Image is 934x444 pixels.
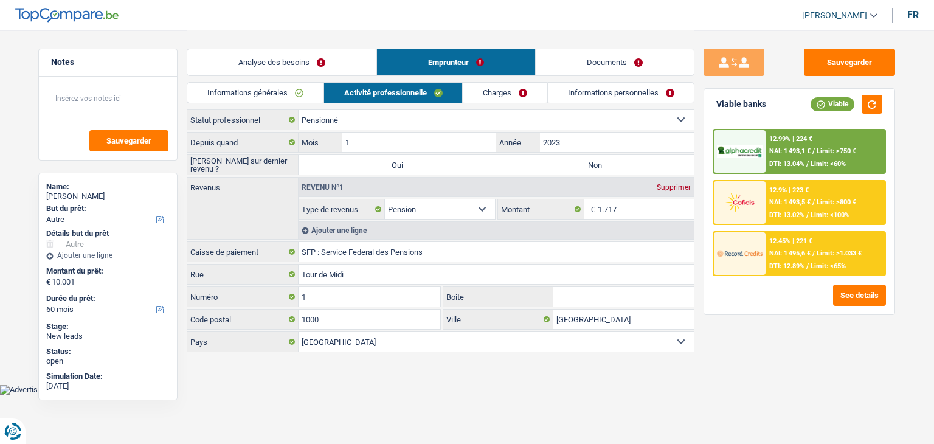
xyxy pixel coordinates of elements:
label: Type de revenus [299,199,385,219]
div: Stage: [46,322,170,331]
label: Pays [187,332,299,352]
div: Viable [811,97,854,111]
div: Viable banks [716,99,766,109]
label: Caisse de paiement [187,242,299,262]
label: [PERSON_NAME] sur dernier revenu ? [187,155,299,175]
div: [PERSON_NAME] [46,192,170,201]
label: Montant du prêt: [46,266,167,276]
a: Activité professionnelle [324,83,463,103]
label: Non [496,155,694,175]
div: 12.9% | 223 € [769,186,809,194]
a: Analyse des besoins [187,49,376,75]
span: / [806,211,809,219]
span: / [806,160,809,168]
span: / [812,147,815,155]
a: Emprunteur [377,49,535,75]
label: Mois [299,133,342,152]
div: fr [907,9,919,21]
label: Année [496,133,539,152]
span: [PERSON_NAME] [802,10,867,21]
span: / [812,198,815,206]
button: Sauvegarder [89,130,168,151]
span: € [584,199,598,219]
label: Oui [299,155,496,175]
span: Limit: >1.033 € [817,249,862,257]
div: 12.45% | 221 € [769,237,812,245]
label: Ville [443,310,554,329]
label: Statut professionnel [187,110,299,130]
span: Limit: <65% [811,262,846,270]
span: DTI: 12.89% [769,262,804,270]
span: Sauvegarder [106,137,151,145]
div: Revenu nº1 [299,184,347,191]
div: open [46,356,170,366]
span: DTI: 13.02% [769,211,804,219]
div: Name: [46,182,170,192]
span: / [812,249,815,257]
input: AAAA [540,133,694,152]
img: AlphaCredit [717,145,762,159]
span: / [806,262,809,270]
div: Simulation Date: [46,372,170,381]
h5: Notes [51,57,165,68]
span: € [46,277,50,287]
a: Charges [463,83,547,103]
span: Limit: <60% [811,160,846,168]
span: Limit: <100% [811,211,849,219]
div: Ajouter une ligne [46,251,170,260]
button: Sauvegarder [804,49,895,76]
div: [DATE] [46,381,170,391]
img: Record Credits [717,242,762,265]
label: Numéro [187,287,299,307]
a: Documents [536,49,694,75]
button: See details [833,285,886,306]
label: Rue [187,265,299,284]
span: Limit: >800 € [817,198,856,206]
div: Détails but du prêt [46,229,170,238]
label: Code postal [187,310,299,329]
a: Informations personnelles [548,83,694,103]
img: Cofidis [717,191,762,213]
a: [PERSON_NAME] [792,5,877,26]
label: Durée du prêt: [46,294,167,304]
label: Montant [498,199,584,219]
div: Ajouter une ligne [299,221,694,239]
img: TopCompare Logo [15,8,119,23]
div: 12.99% | 224 € [769,135,812,143]
input: MM [342,133,496,152]
span: Limit: >750 € [817,147,856,155]
span: NAI: 1 493,1 € [769,147,811,155]
label: Revenus [187,178,298,192]
a: Informations générales [187,83,323,103]
label: But du prêt: [46,204,167,213]
span: NAI: 1 493,5 € [769,198,811,206]
label: Boite [443,287,554,307]
label: Depuis quand [187,133,299,152]
div: New leads [46,331,170,341]
div: Status: [46,347,170,356]
span: DTI: 13.04% [769,160,804,168]
div: Supprimer [654,184,694,191]
span: NAI: 1 495,6 € [769,249,811,257]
